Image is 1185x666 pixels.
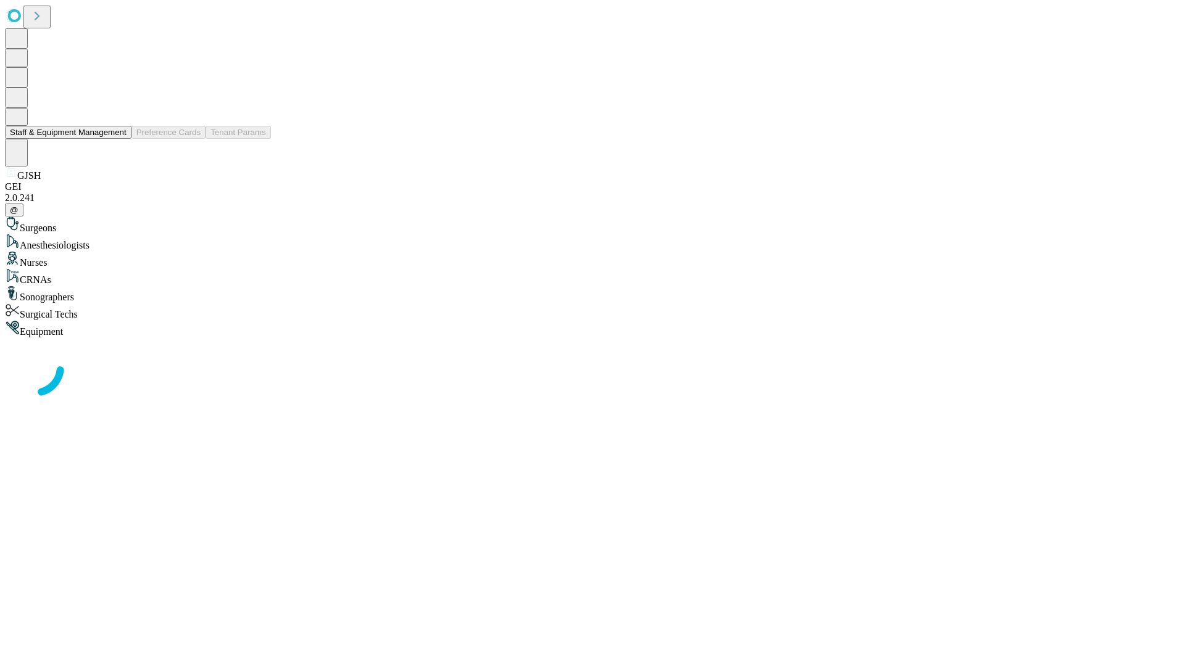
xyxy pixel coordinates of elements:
[17,170,41,181] span: GJSH
[5,251,1180,268] div: Nurses
[5,234,1180,251] div: Anesthesiologists
[5,192,1180,203] div: 2.0.241
[5,286,1180,303] div: Sonographers
[131,126,206,139] button: Preference Cards
[5,320,1180,337] div: Equipment
[10,205,19,215] span: @
[5,303,1180,320] div: Surgical Techs
[5,126,131,139] button: Staff & Equipment Management
[5,203,23,216] button: @
[5,181,1180,192] div: GEI
[5,216,1180,234] div: Surgeons
[206,126,271,139] button: Tenant Params
[5,268,1180,286] div: CRNAs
